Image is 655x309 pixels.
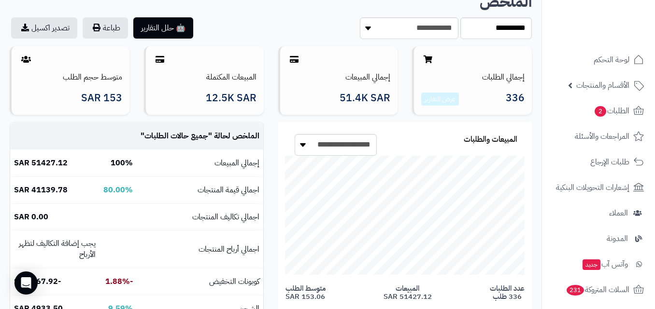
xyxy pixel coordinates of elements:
[345,71,390,83] a: إجمالي المبيعات
[583,259,600,270] span: جديد
[594,53,629,67] span: لوحة التحكم
[575,130,629,143] span: المراجعات والأسئلة
[63,71,122,83] a: متوسط حجم الطلب
[144,130,208,142] span: جميع حالات الطلبات
[576,79,629,92] span: الأقسام والمنتجات
[548,150,649,174] a: طلبات الإرجاع
[567,285,584,296] span: 231
[566,283,629,296] span: السلات المتروكة
[609,206,628,220] span: العملاء
[582,257,628,271] span: وآتس آب
[14,271,38,295] div: Open Intercom Messenger
[548,278,649,301] a: السلات المتروكة231
[105,276,133,287] b: -1.88%
[14,276,61,287] b: -967.92 SAR
[548,48,649,71] a: لوحة التحكم
[464,135,517,144] h3: المبيعات والطلبات
[206,71,256,83] a: المبيعات المكتملة
[285,284,326,300] span: متوسط الطلب 153.06 SAR
[137,269,263,295] td: كوبونات التخفيض
[548,227,649,250] a: المدونة
[607,232,628,245] span: المدونة
[490,284,525,300] span: عدد الطلبات 336 طلب
[590,155,629,169] span: طلبات الإرجاع
[548,202,649,225] a: العملاء
[425,94,456,104] a: عرض التقارير
[548,176,649,199] a: إشعارات التحويلات البنكية
[594,104,629,118] span: الطلبات
[340,93,390,104] span: 51.4K SAR
[595,106,606,117] span: 2
[482,71,525,83] a: إجمالي الطلبات
[133,17,193,39] button: 🤖 حلل التقارير
[137,204,263,230] td: اجمالي تكاليف المنتجات
[83,17,128,39] button: طباعة
[14,157,68,169] b: 51427.12 SAR
[137,123,263,149] td: الملخص لحالة " "
[11,17,77,39] a: تصدير اكسيل
[111,157,133,169] b: 100%
[81,93,122,104] span: 153 SAR
[548,125,649,148] a: المراجعات والأسئلة
[103,184,133,196] b: 80.00%
[506,93,525,106] span: 336
[19,238,96,260] small: يجب إضافة التكاليف لتظهر الأرباح
[137,177,263,203] td: اجمالي قيمة المنتجات
[137,150,263,176] td: إجمالي المبيعات
[206,93,256,104] span: 12.5K SAR
[14,211,48,223] b: 0.00 SAR
[548,253,649,276] a: وآتس آبجديد
[556,181,629,194] span: إشعارات التحويلات البنكية
[14,184,68,196] b: 41139.78 SAR
[384,284,432,300] span: المبيعات 51427.12 SAR
[137,230,263,268] td: اجمالي أرباح المنتجات
[548,99,649,122] a: الطلبات2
